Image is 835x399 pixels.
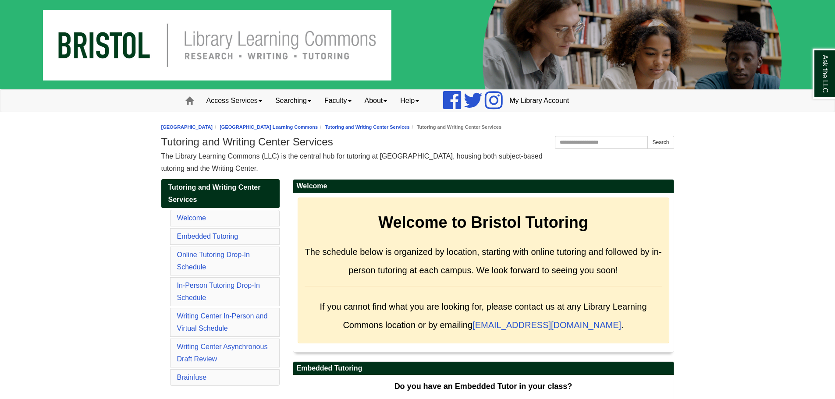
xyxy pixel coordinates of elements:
[503,90,576,112] a: My Library Account
[177,374,207,381] a: Brainfuse
[161,124,213,130] a: [GEOGRAPHIC_DATA]
[293,362,674,375] h2: Embedded Tutoring
[177,312,268,332] a: Writing Center In-Person and Virtual Schedule
[161,136,674,148] h1: Tutoring and Writing Center Services
[378,213,588,231] strong: Welcome to Bristol Tutoring
[161,179,280,208] a: Tutoring and Writing Center Services
[177,233,238,240] a: Embedded Tutoring
[410,123,501,131] li: Tutoring and Writing Center Services
[293,180,674,193] h2: Welcome
[358,90,394,112] a: About
[168,184,261,203] span: Tutoring and Writing Center Services
[177,214,206,222] a: Welcome
[269,90,318,112] a: Searching
[320,302,647,330] span: If you cannot find what you are looking for, please contact us at any Library Learning Commons lo...
[394,90,426,112] a: Help
[647,136,674,149] button: Search
[161,152,543,172] span: The Library Learning Commons (LLC) is the central hub for tutoring at [GEOGRAPHIC_DATA], housing ...
[325,124,409,130] a: Tutoring and Writing Center Services
[473,320,621,330] a: [EMAIL_ADDRESS][DOMAIN_NAME]
[220,124,318,130] a: [GEOGRAPHIC_DATA] Learning Commons
[394,382,572,391] strong: Do you have an Embedded Tutor in your class?
[177,343,268,363] a: Writing Center Asynchronous Draft Review
[177,251,250,271] a: Online Tutoring Drop-In Schedule
[177,282,260,301] a: In-Person Tutoring Drop-In Schedule
[200,90,269,112] a: Access Services
[161,123,674,131] nav: breadcrumb
[305,247,662,275] span: The schedule below is organized by location, starting with online tutoring and followed by in-per...
[318,90,358,112] a: Faculty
